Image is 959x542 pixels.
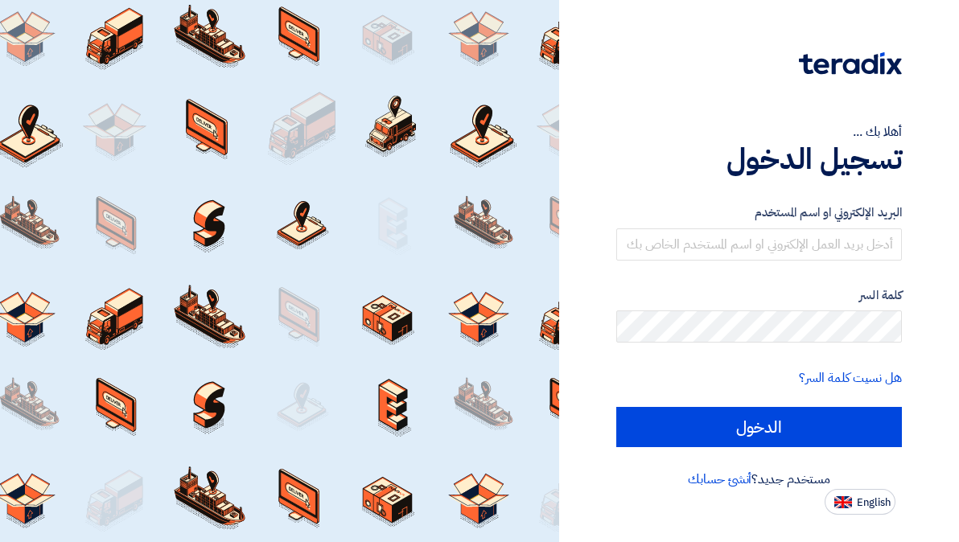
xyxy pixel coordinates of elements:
[825,489,895,515] button: English
[616,203,902,222] label: البريد الإلكتروني او اسم المستخدم
[616,228,902,261] input: أدخل بريد العمل الإلكتروني او اسم المستخدم الخاص بك ...
[688,470,751,489] a: أنشئ حسابك
[834,496,852,508] img: en-US.png
[857,497,891,508] span: English
[799,368,902,388] a: هل نسيت كلمة السر؟
[799,52,902,75] img: Teradix logo
[616,122,902,142] div: أهلا بك ...
[616,407,902,447] input: الدخول
[616,142,902,177] h1: تسجيل الدخول
[616,470,902,489] div: مستخدم جديد؟
[616,286,902,305] label: كلمة السر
